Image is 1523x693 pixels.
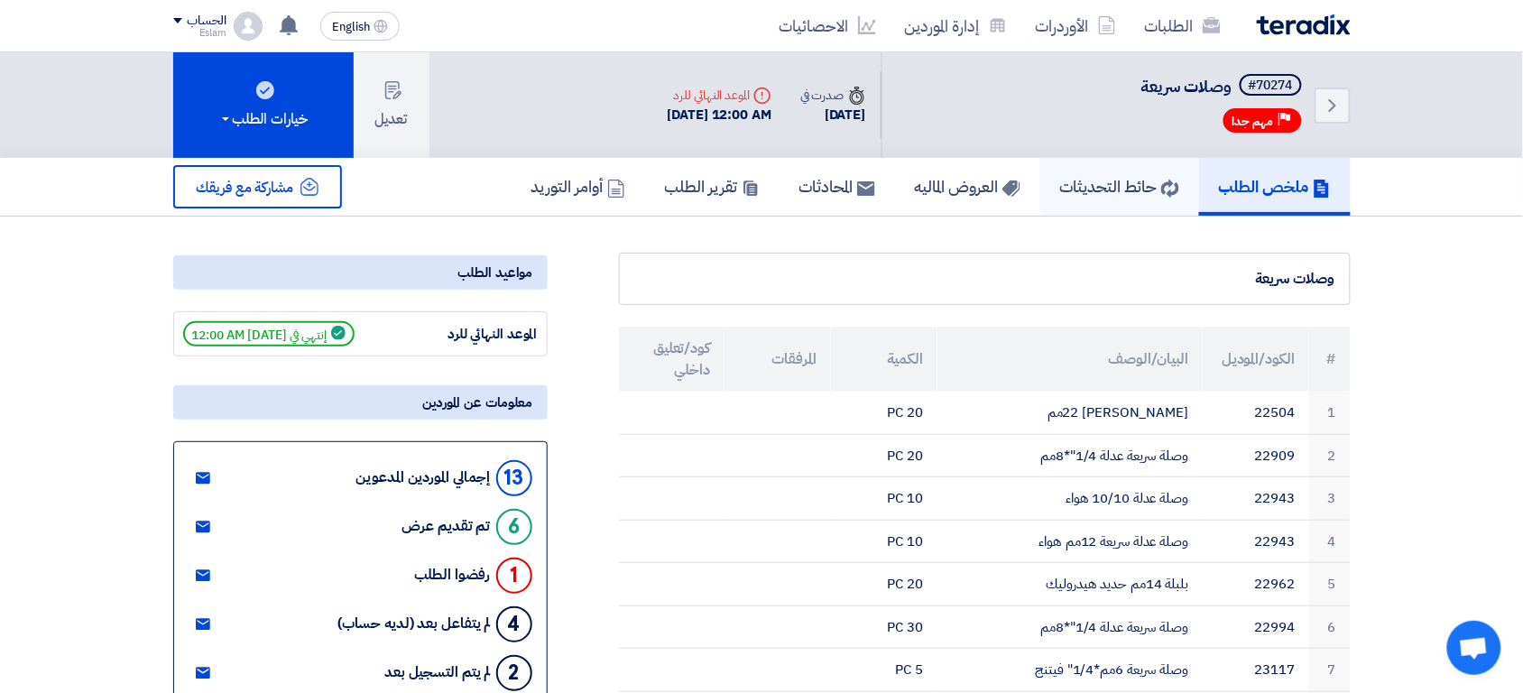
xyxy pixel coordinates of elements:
td: 22943 [1203,477,1309,521]
div: Eslam [173,28,226,38]
div: مواعيد الطلب [173,255,548,290]
div: الموعد النهائي للرد [402,324,538,345]
td: 22962 [1203,563,1309,606]
div: 1 [496,558,532,594]
h5: أوامر التوريد [531,176,625,197]
a: الاحصائيات [765,5,891,47]
a: العروض الماليه [895,158,1040,216]
span: وصلات سريعة [1141,74,1232,98]
td: 30 PC [831,605,937,649]
a: تقرير الطلب [645,158,780,216]
div: معلومات عن الموردين [173,385,548,420]
a: Open chat [1447,621,1501,675]
td: 2 [1309,434,1350,477]
th: البيان/الوصف [937,327,1203,392]
th: الكمية [831,327,937,392]
a: المحادثات [780,158,895,216]
div: 13 [496,460,532,496]
h5: حائط التحديثات [1060,176,1179,197]
td: [PERSON_NAME] 22مم [937,392,1203,434]
span: English [332,21,370,33]
span: إنتهي في [DATE] 12:00 AM [183,321,355,346]
td: 1 [1309,392,1350,434]
h5: ملخص الطلب [1219,176,1331,197]
a: الأوردرات [1021,5,1131,47]
td: 5 PC [831,649,937,692]
td: 20 PC [831,434,937,477]
td: 20 PC [831,563,937,606]
button: English [320,12,400,41]
div: وصلات سريعة [634,268,1335,290]
div: لم يتم التسجيل بعد [384,664,490,681]
a: الطلبات [1131,5,1235,47]
td: 3 [1309,477,1350,521]
td: وصلة سريعة عدلة 1/4"*8مم [937,605,1203,649]
a: أوامر التوريد [512,158,645,216]
th: كود/تعليق داخلي [619,327,725,392]
td: 7 [1309,649,1350,692]
div: الحساب [188,14,226,29]
td: 6 [1309,605,1350,649]
div: رفضوا الطلب [415,567,491,584]
div: 6 [496,509,532,545]
div: خيارات الطلب [218,108,309,130]
div: 4 [496,606,532,642]
td: وصلة سريعة عدلة 1/4"*8مم [937,434,1203,477]
td: وصلة عدلة سريعة 12مم هواء [937,520,1203,563]
span: مشاركة مع فريقك [197,177,294,199]
td: 22994 [1203,605,1309,649]
a: إدارة الموردين [891,5,1021,47]
td: 10 PC [831,520,937,563]
td: 23117 [1203,649,1309,692]
h5: تقرير الطلب [665,176,760,197]
td: 22909 [1203,434,1309,477]
a: حائط التحديثات [1040,158,1199,216]
button: تعديل [354,52,429,158]
div: إجمالي الموردين المدعوين [356,469,491,486]
button: خيارات الطلب [173,52,354,158]
div: تم تقديم عرض [402,518,491,535]
td: 22504 [1203,392,1309,434]
h5: العروض الماليه [915,176,1020,197]
th: المرفقات [725,327,831,392]
td: 5 [1309,563,1350,606]
div: صدرت في [800,86,865,105]
span: مهم جدا [1232,113,1274,130]
img: profile_test.png [234,12,263,41]
h5: المحادثات [799,176,875,197]
td: 10 PC [831,477,937,521]
td: وصلة عدلة 10/10 هواء [937,477,1203,521]
td: بلبلة 14مم حديد هيدروليك [937,563,1203,606]
div: 2 [496,655,532,691]
td: 20 PC [831,392,937,434]
div: #70274 [1249,79,1293,92]
th: # [1309,327,1350,392]
td: وصلة سريعة 6مم*1/4" فيتنج [937,649,1203,692]
img: Teradix logo [1257,14,1351,35]
div: لم يتفاعل بعد (لديه حساب) [337,615,491,633]
h5: وصلات سريعة [1141,74,1306,99]
td: 22943 [1203,520,1309,563]
td: 4 [1309,520,1350,563]
div: [DATE] 12:00 AM [668,105,772,125]
a: ملخص الطلب [1199,158,1351,216]
th: الكود/الموديل [1203,327,1309,392]
div: [DATE] [800,105,865,125]
div: الموعد النهائي للرد [668,86,772,105]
